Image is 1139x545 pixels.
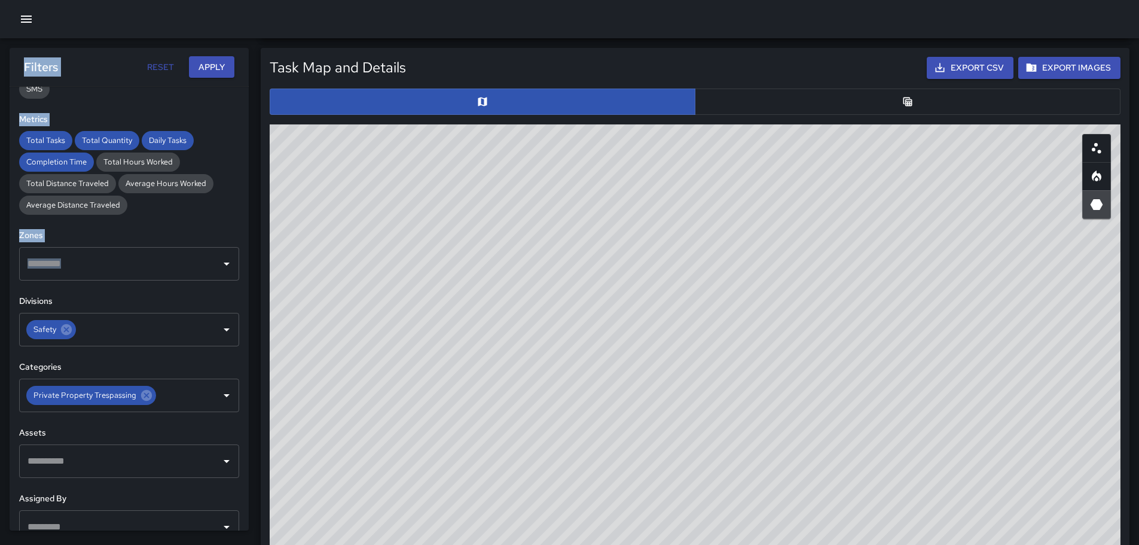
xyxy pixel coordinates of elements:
span: Average Distance Traveled [19,200,127,210]
h6: Metrics [19,113,239,126]
h6: Categories [19,361,239,374]
h5: Task Map and Details [270,58,406,77]
h6: Filters [24,57,58,77]
div: Total Tasks [19,131,72,150]
div: SMS [19,80,50,99]
div: Total Hours Worked [96,153,180,172]
button: Open [218,255,235,272]
button: Scatterplot [1082,134,1111,163]
span: SMS [19,84,50,94]
button: Export Images [1018,57,1120,79]
button: Export CSV [927,57,1013,79]
svg: Heatmap [1089,169,1104,184]
button: Open [218,387,235,404]
button: Open [218,453,235,470]
button: Map [270,89,695,115]
div: Total Distance Traveled [19,174,116,193]
span: Total Distance Traveled [19,178,116,188]
span: Private Property Trespassing [26,388,143,402]
h6: Assets [19,427,239,440]
div: Daily Tasks [142,131,194,150]
button: Open [218,519,235,535]
div: Average Hours Worked [118,174,213,193]
div: Safety [26,320,76,339]
button: 3D Heatmap [1082,190,1111,219]
svg: Map [477,96,488,108]
span: Average Hours Worked [118,178,213,188]
span: Total Tasks [19,135,72,145]
div: Average Distance Traveled [19,196,127,215]
span: Safety [26,322,63,336]
button: Apply [189,56,234,78]
div: Total Quantity [75,131,139,150]
svg: Table [902,96,914,108]
div: Private Property Trespassing [26,386,156,405]
div: Completion Time [19,153,94,172]
button: Table [695,89,1120,115]
h6: Divisions [19,295,239,308]
span: Total Hours Worked [96,157,180,167]
span: Total Quantity [75,135,139,145]
h6: Zones [19,229,239,242]
svg: Scatterplot [1089,141,1104,156]
button: Open [218,321,235,338]
span: Daily Tasks [142,135,194,145]
button: Reset [141,56,179,78]
button: Heatmap [1082,162,1111,191]
h6: Assigned By [19,492,239,506]
span: Completion Time [19,157,94,167]
svg: 3D Heatmap [1089,197,1104,212]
